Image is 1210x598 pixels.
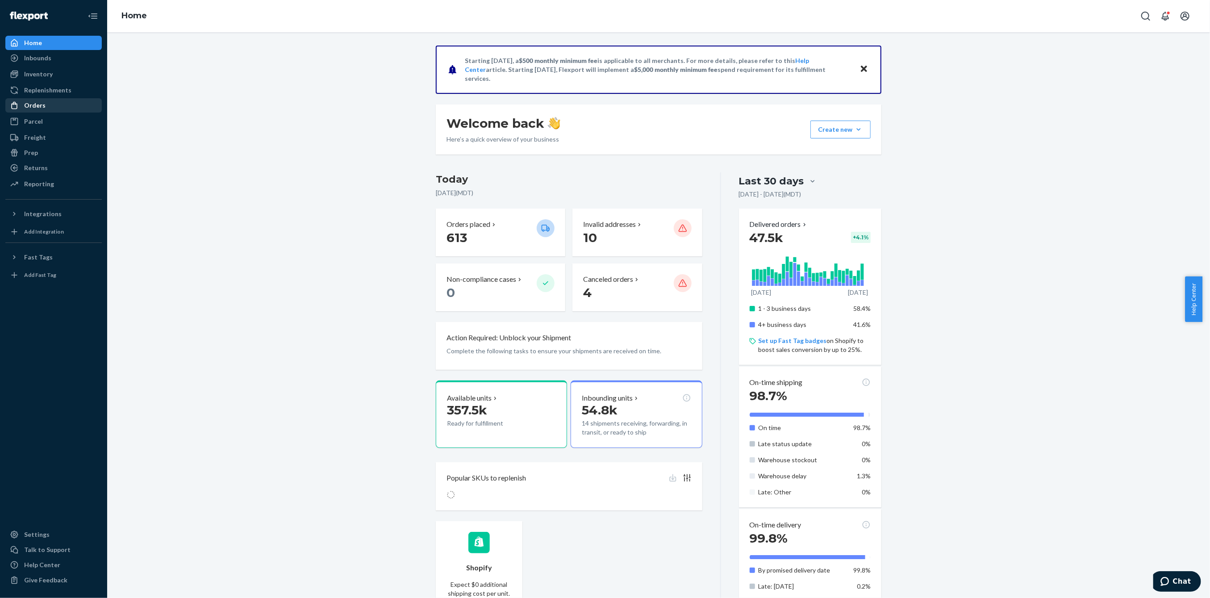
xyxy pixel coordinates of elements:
[114,3,154,29] ol: breadcrumbs
[24,545,71,554] div: Talk to Support
[446,333,571,343] p: Action Required: Unblock your Shipment
[5,268,102,282] a: Add Fast Tag
[857,582,871,590] span: 0.2%
[1153,571,1201,594] iframe: Opens a widget where you can chat to one of our agents
[1137,7,1155,25] button: Open Search Box
[759,488,847,497] p: Late: Other
[447,393,492,403] p: Available units
[446,347,692,355] p: Complete the following tasks to ensure your shipments are received on time.
[1156,7,1174,25] button: Open notifications
[853,305,871,312] span: 58.4%
[759,337,827,344] a: Set up Fast Tag badges
[446,580,512,598] p: Expect $0 additional shipping cost per unit.
[862,488,871,496] span: 0%
[5,146,102,160] a: Prep
[446,285,455,300] span: 0
[466,563,492,573] p: Shopify
[759,566,847,575] p: By promised delivery date
[24,86,71,95] div: Replenishments
[750,219,808,230] button: Delivered orders
[24,253,53,262] div: Fast Tags
[1185,276,1202,322] button: Help Center
[572,209,702,256] button: Invalid addresses 10
[84,7,102,25] button: Close Navigation
[853,424,871,431] span: 98.7%
[24,530,50,539] div: Settings
[583,285,592,300] span: 4
[848,288,868,297] p: [DATE]
[446,230,467,245] span: 613
[446,274,516,284] p: Non-compliance cases
[810,121,871,138] button: Create new
[851,232,871,243] div: + 4.1 %
[759,456,847,464] p: Warehouse stockout
[583,219,636,230] p: Invalid addresses
[446,219,490,230] p: Orders placed
[5,543,102,557] button: Talk to Support
[24,560,60,569] div: Help Center
[853,566,871,574] span: 99.8%
[759,320,847,329] p: 4+ business days
[24,54,51,63] div: Inbounds
[446,115,560,131] h1: Welcome back
[857,472,871,480] span: 1.3%
[5,67,102,81] a: Inventory
[10,12,48,21] img: Flexport logo
[24,576,67,585] div: Give Feedback
[436,381,567,448] button: Available units357.5kReady for fulfillment
[750,388,788,403] span: 98.7%
[24,228,64,235] div: Add Integration
[24,117,43,126] div: Parcel
[447,419,530,428] p: Ready for fulfillment
[862,456,871,464] span: 0%
[583,274,633,284] p: Canceled orders
[5,177,102,191] a: Reporting
[436,263,565,311] button: Non-compliance cases 0
[446,473,526,483] p: Popular SKUs to replenish
[1176,7,1194,25] button: Open account menu
[634,66,718,73] span: $5,000 monthly minimum fee
[465,56,851,83] p: Starting [DATE], a is applicable to all merchants. For more details, please refer to this article...
[750,377,803,388] p: On-time shipping
[759,472,847,481] p: Warehouse delay
[853,321,871,328] span: 41.6%
[24,180,54,188] div: Reporting
[582,393,633,403] p: Inbounding units
[5,114,102,129] a: Parcel
[750,531,788,546] span: 99.8%
[548,117,560,130] img: hand-wave emoji
[759,439,847,448] p: Late status update
[5,36,102,50] a: Home
[436,188,702,197] p: [DATE] ( MDT )
[121,11,147,21] a: Home
[24,38,42,47] div: Home
[5,527,102,542] a: Settings
[582,402,618,418] span: 54.8k
[759,336,871,354] p: on Shopify to boost sales conversion by up to 25%.
[5,573,102,587] button: Give Feedback
[24,271,56,279] div: Add Fast Tag
[751,288,772,297] p: [DATE]
[759,423,847,432] p: On time
[24,209,62,218] div: Integrations
[5,250,102,264] button: Fast Tags
[5,207,102,221] button: Integrations
[24,70,53,79] div: Inventory
[739,190,801,199] p: [DATE] - [DATE] ( MDT )
[5,51,102,65] a: Inbounds
[583,230,597,245] span: 10
[750,230,784,245] span: 47.5k
[24,148,38,157] div: Prep
[436,172,702,187] h3: Today
[5,130,102,145] a: Freight
[24,101,46,110] div: Orders
[750,520,801,530] p: On-time delivery
[582,419,691,437] p: 14 shipments receiving, forwarding, in transit, or ready to ship
[24,163,48,172] div: Returns
[759,304,847,313] p: 1 - 3 business days
[446,135,560,144] p: Here’s a quick overview of your business
[5,558,102,572] a: Help Center
[5,225,102,239] a: Add Integration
